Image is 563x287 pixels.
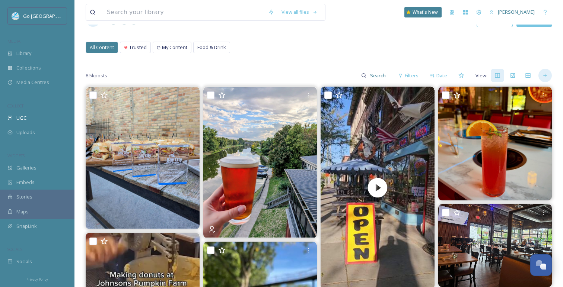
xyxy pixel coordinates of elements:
span: All Content [90,44,114,51]
span: Trusted [129,44,147,51]
span: Embeds [16,179,35,186]
span: Privacy Policy [26,277,48,282]
a: What's New [404,7,442,17]
img: 🍂✨ Fall in a Glass! ✨🍂 Our Fall Drinks Menu is finally here, cozy, creative, and packed with seas... [438,87,552,200]
input: Search your library [103,4,264,20]
span: Socials [16,258,32,265]
span: WIDGETS [7,153,25,158]
img: Pull up a chair—your spot at T.Dub’s is waiting! #Frankenmuth #TDubs [438,204,552,287]
span: Galleries [16,164,36,171]
span: MEDIA [7,38,20,44]
span: View: [475,72,487,79]
img: Last night we hosted a Merchant Mixer at Drydock with about 15 downtown business owners and emplo... [86,87,200,229]
span: Uploads [16,129,35,136]
span: Go [GEOGRAPHIC_DATA] [23,12,78,19]
span: UGC [16,115,26,122]
span: Stories [16,193,32,200]
img: It's still patio weather in Michigan 😎 And with a roof and retractable windows, we're ready to ho... [203,87,317,238]
span: Filters [405,72,419,79]
span: SnapLink [16,223,37,230]
button: Open Chat [530,254,552,276]
span: COLLECT [7,103,23,109]
span: My Content [162,44,187,51]
span: 8.5k posts [86,72,107,79]
a: View all files [278,5,321,19]
span: Food & Drink [197,44,226,51]
input: Search [366,68,391,83]
span: Maps [16,208,29,215]
img: GoGreatLogo_MISkies_RegionalTrails%20%281%29.png [12,12,19,20]
span: Library [16,50,31,57]
span: Collections [16,64,41,71]
span: Media Centres [16,79,49,86]
span: Date [436,72,447,79]
a: [PERSON_NAME] [486,5,538,19]
span: SOCIALS [7,246,22,252]
span: [PERSON_NAME] [498,9,535,15]
a: Privacy Policy [26,274,48,283]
